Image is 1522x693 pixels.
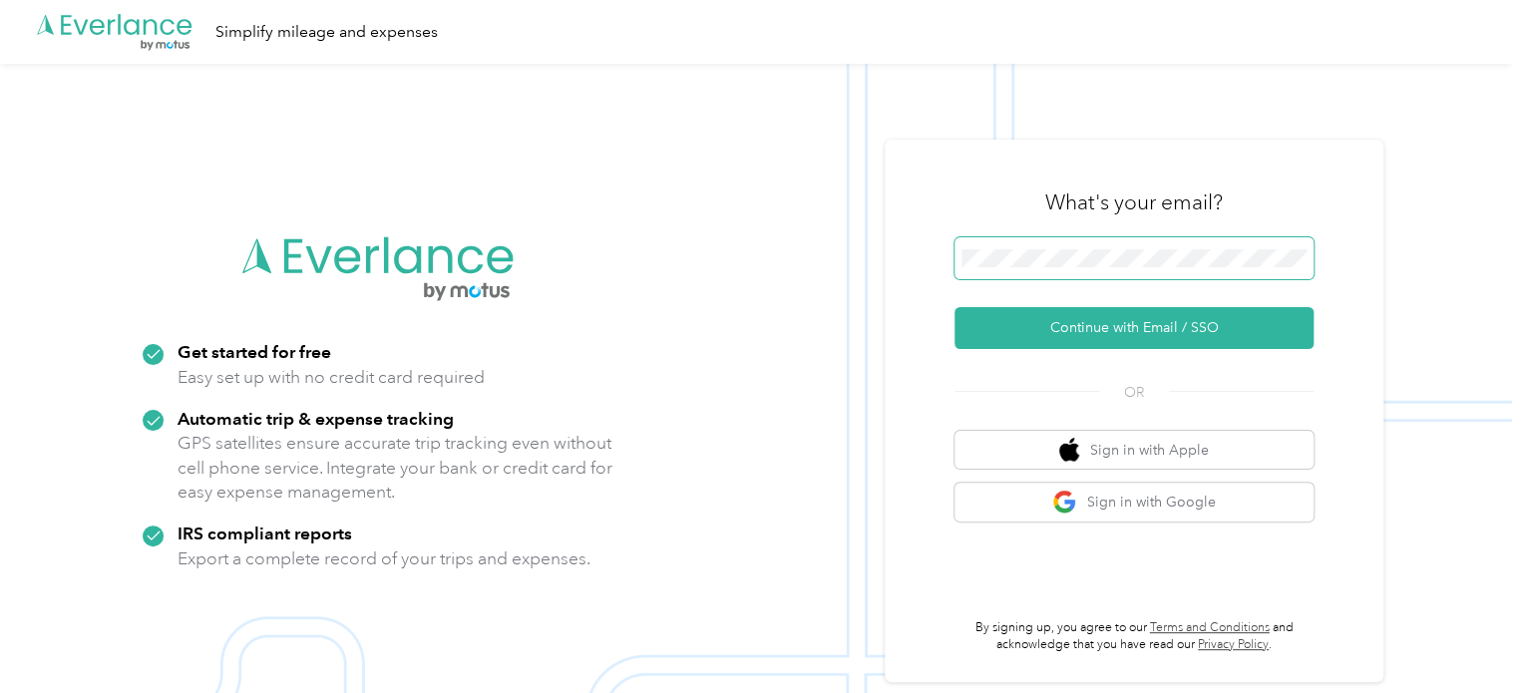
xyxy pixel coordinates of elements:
[1150,620,1270,635] a: Terms and Conditions
[178,431,613,505] p: GPS satellites ensure accurate trip tracking even without cell phone service. Integrate your bank...
[1045,188,1223,216] h3: What's your email?
[178,341,331,362] strong: Get started for free
[1198,637,1269,652] a: Privacy Policy
[1052,490,1077,515] img: google logo
[178,408,454,429] strong: Automatic trip & expense tracking
[954,483,1314,521] button: google logoSign in with Google
[215,20,438,45] div: Simplify mileage and expenses
[954,307,1314,349] button: Continue with Email / SSO
[954,619,1314,654] p: By signing up, you agree to our and acknowledge that you have read our .
[954,431,1314,470] button: apple logoSign in with Apple
[178,365,485,390] p: Easy set up with no credit card required
[178,546,590,571] p: Export a complete record of your trips and expenses.
[1099,382,1169,403] span: OR
[1059,438,1079,463] img: apple logo
[178,522,352,543] strong: IRS compliant reports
